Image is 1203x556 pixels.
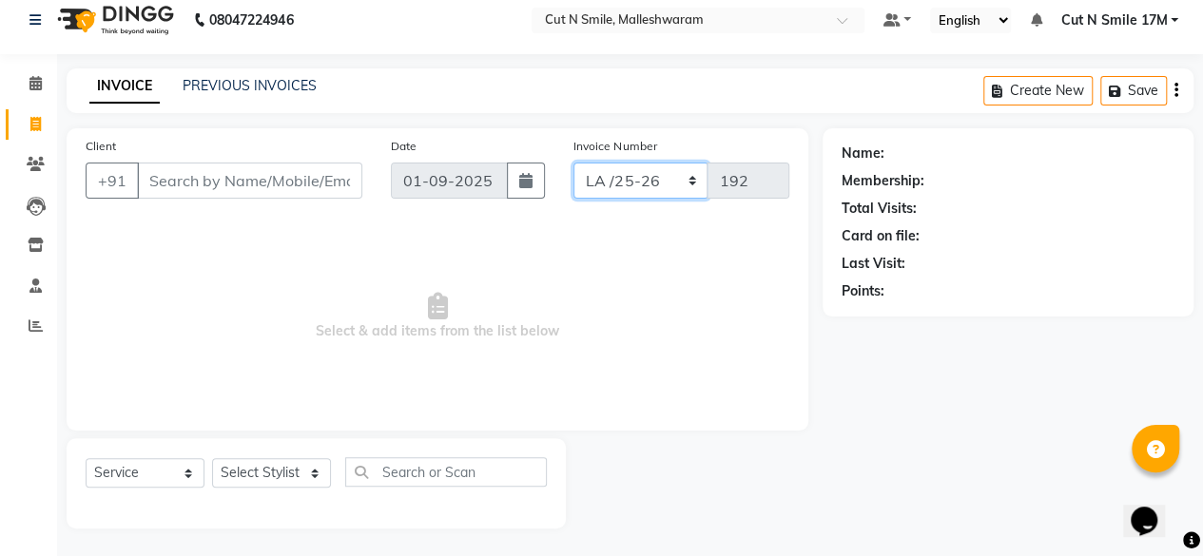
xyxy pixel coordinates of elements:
div: Total Visits: [842,199,917,219]
label: Date [391,138,417,155]
button: Create New [983,76,1093,105]
label: Invoice Number [573,138,656,155]
div: Membership: [842,171,924,191]
a: INVOICE [89,69,160,104]
label: Client [86,138,116,155]
div: Points: [842,281,884,301]
div: Last Visit: [842,254,905,274]
button: Save [1100,76,1167,105]
div: Card on file: [842,226,920,246]
span: Cut N Smile 17M [1060,10,1167,30]
span: Select & add items from the list below [86,221,789,412]
button: +91 [86,163,139,199]
input: Search or Scan [345,457,547,487]
a: PREVIOUS INVOICES [183,77,317,94]
div: Name: [842,144,884,163]
iframe: chat widget [1123,480,1184,537]
input: Search by Name/Mobile/Email/Code [137,163,362,199]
